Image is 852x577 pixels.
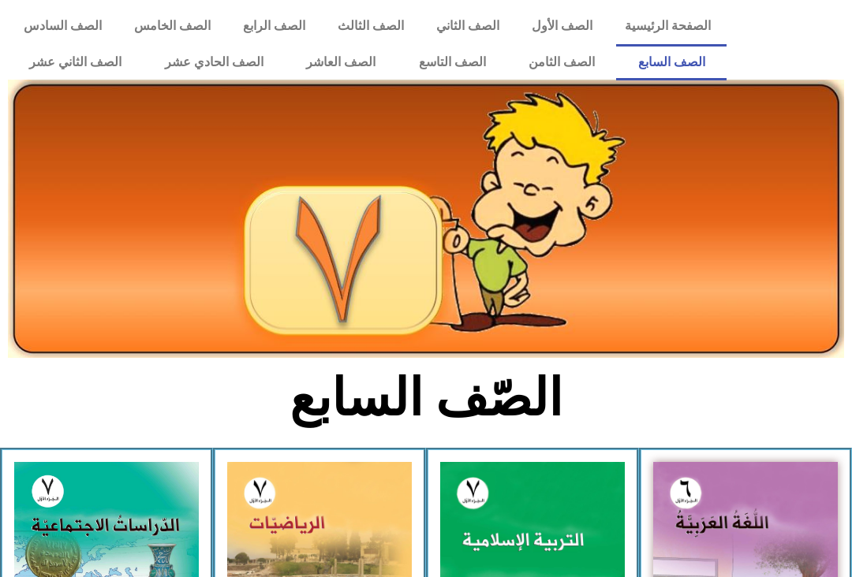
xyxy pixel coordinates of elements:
[166,367,687,429] h2: الصّف السابع
[118,8,227,44] a: الصف الخامس
[8,44,144,80] a: الصف الثاني عشر
[507,44,617,80] a: الصف الثامن
[515,8,608,44] a: الصف الأول
[420,8,515,44] a: الصف الثاني
[608,8,727,44] a: الصفحة الرئيسية
[285,44,398,80] a: الصف العاشر
[227,8,322,44] a: الصف الرابع
[397,44,507,80] a: الصف التاسع
[322,8,420,44] a: الصف الثالث
[8,8,118,44] a: الصف السادس
[616,44,727,80] a: الصف السابع
[143,44,285,80] a: الصف الحادي عشر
